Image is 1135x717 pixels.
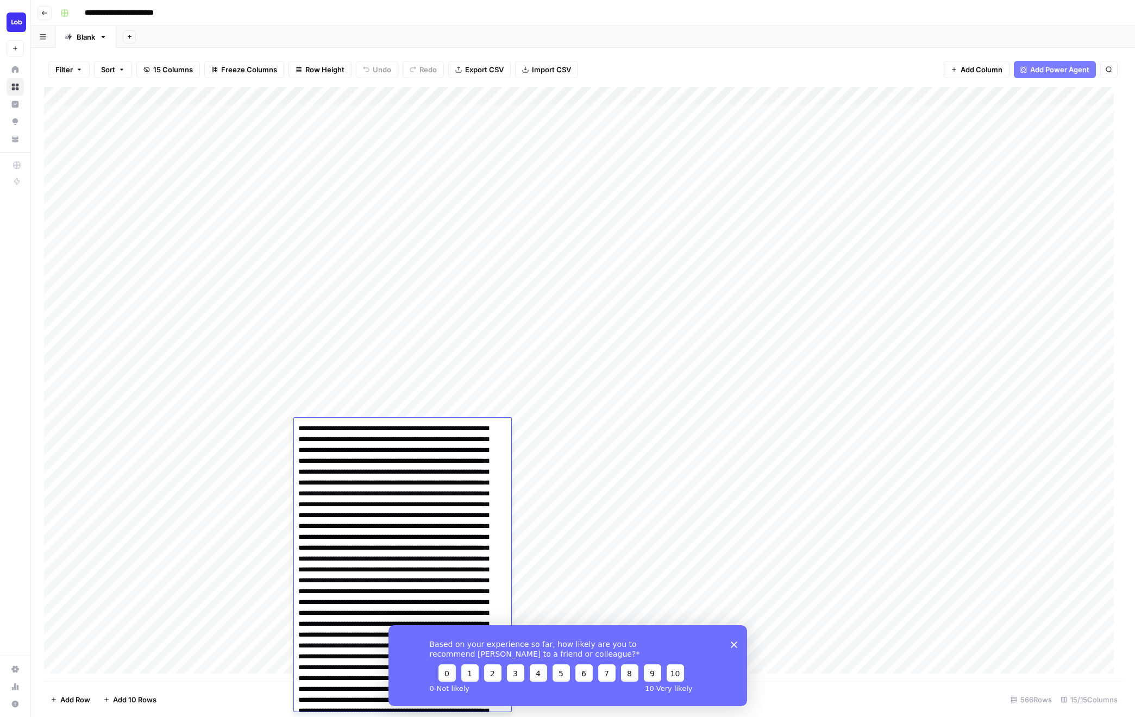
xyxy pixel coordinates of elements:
button: Export CSV [448,61,511,78]
a: Browse [7,78,24,96]
a: Insights [7,96,24,113]
span: Add Row [60,694,90,705]
span: 15 Columns [153,64,193,75]
span: Sort [101,64,115,75]
a: Your Data [7,130,24,148]
button: Freeze Columns [204,61,284,78]
span: Undo [373,64,391,75]
a: Usage [7,678,24,695]
div: Blank [77,32,95,42]
button: Add Column [944,61,1009,78]
a: Settings [7,661,24,678]
button: Row Height [289,61,352,78]
button: Help + Support [7,695,24,713]
button: Undo [356,61,398,78]
button: 15 Columns [136,61,200,78]
a: Blank [55,26,116,48]
img: Lob Logo [7,12,26,32]
span: Add Power Agent [1030,64,1089,75]
button: Add 10 Rows [97,691,163,708]
button: Redo [403,61,444,78]
span: Import CSV [532,64,571,75]
span: Row Height [305,64,344,75]
div: 15/15 Columns [1056,691,1122,708]
button: Filter [48,61,90,78]
span: Filter [55,64,73,75]
span: Add 10 Rows [113,694,156,705]
a: Home [7,61,24,78]
span: Add Column [961,64,1002,75]
a: Opportunities [7,113,24,130]
span: Export CSV [465,64,504,75]
span: Freeze Columns [221,64,277,75]
button: Add Power Agent [1014,61,1096,78]
div: 566 Rows [1006,691,1056,708]
span: Redo [419,64,437,75]
button: Workspace: Lob [7,9,24,36]
button: Import CSV [515,61,578,78]
iframe: Survey from AirOps [388,625,747,706]
button: Sort [94,61,132,78]
button: Add Row [44,691,97,708]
